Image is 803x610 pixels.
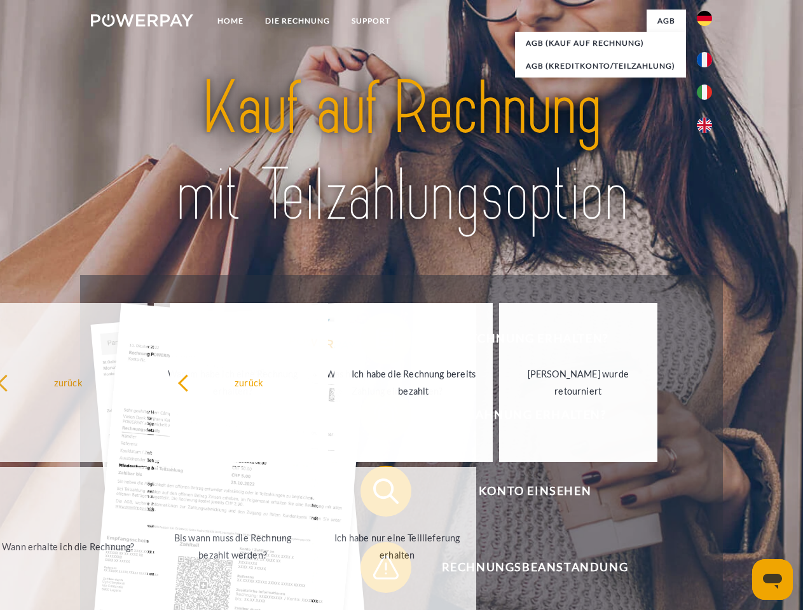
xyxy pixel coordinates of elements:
span: Rechnungsbeanstandung [379,542,690,593]
div: [PERSON_NAME] wurde retourniert [507,365,650,400]
a: SUPPORT [341,10,401,32]
div: Bis wann muss die Rechnung bezahlt werden? [161,529,305,564]
div: zurück [177,374,320,391]
iframe: Schaltfläche zum Öffnen des Messaging-Fensters [752,559,793,600]
span: Konto einsehen [379,466,690,517]
img: it [697,85,712,100]
a: agb [647,10,686,32]
a: AGB (Kreditkonto/Teilzahlung) [515,55,686,78]
img: title-powerpay_de.svg [121,61,682,243]
button: Konto einsehen [360,466,691,517]
a: AGB (Kauf auf Rechnung) [515,32,686,55]
a: Home [207,10,254,32]
img: fr [697,52,712,67]
div: Ich habe nur eine Teillieferung erhalten [326,529,469,564]
img: de [697,11,712,26]
img: logo-powerpay-white.svg [91,14,193,27]
img: en [697,118,712,133]
div: Ich habe die Rechnung bereits bezahlt [342,365,485,400]
button: Rechnungsbeanstandung [360,542,691,593]
a: DIE RECHNUNG [254,10,341,32]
